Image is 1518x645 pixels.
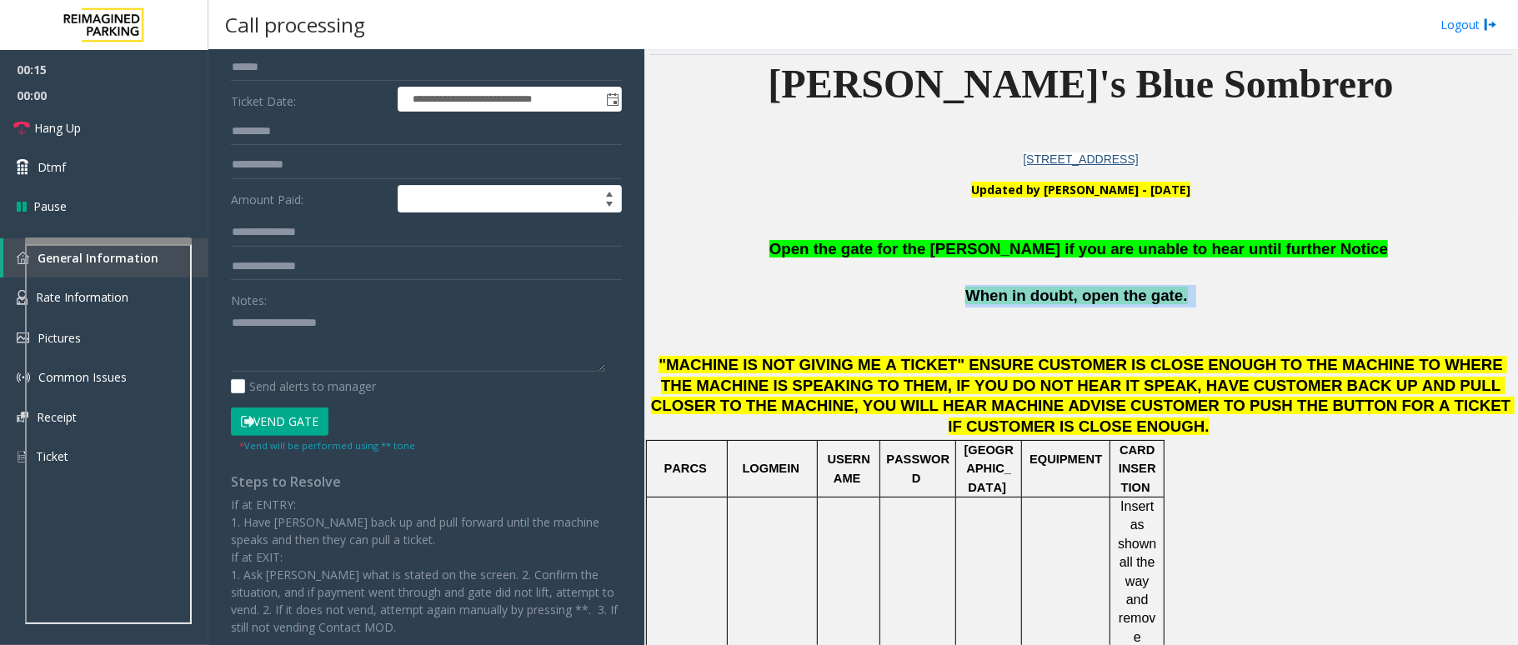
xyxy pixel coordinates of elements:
span: Dtmf [38,158,66,176]
p: If at ENTRY: [231,496,622,513]
span: Hang Up [34,119,81,137]
label: Send alerts to manager [231,377,376,395]
a: General Information [3,238,208,277]
img: 'icon' [17,371,30,384]
label: Notes: [231,286,267,309]
span: "MACHINE IS NOT GIVING ME A TICKET" ENSURE CUSTOMER IS CLOSE ENOUGH TO THE MACHINE TO WHERE THE M... [651,356,1515,435]
img: 'icon' [17,332,29,343]
span: When in doubt, open the gate. [965,287,1187,304]
span: [GEOGRAPHIC_DATA] [964,443,1014,494]
p: 1. Have [PERSON_NAME] back up and pull forward until the machine speaks and then they can pull a ... [231,513,622,548]
label: Ticket Date: [227,87,393,112]
h4: Steps to Resolve [231,474,622,490]
img: 'icon' [17,252,29,264]
img: 'icon' [17,290,28,305]
span: Decrease value [598,199,621,212]
small: Vend will be performed using ** tone [239,439,415,452]
a: Logout [1440,16,1497,33]
label: Amount Paid: [227,185,393,213]
p: 1. Ask [PERSON_NAME] what is stated on the screen. 2. Confirm the situation, and if payment went ... [231,566,622,636]
span: Increase value [598,186,621,199]
span: USERNAME [828,452,870,484]
button: Vend Gate [231,407,328,436]
span: CARD INSERTION [1119,443,1159,494]
span: Open the gate for the [PERSON_NAME] if you are unable to hear until further Notice [769,240,1388,257]
span: EQUIPMENT [1030,452,1102,466]
span: PARCS [664,462,707,475]
span: Pause [33,197,67,215]
a: [STREET_ADDRESS] [1023,152,1138,166]
span: [PERSON_NAME]'s Blue Sombrero [769,62,1394,106]
img: logout [1484,16,1497,33]
span: PASSWORD [886,452,949,484]
h3: Call processing [217,4,373,45]
img: 'icon' [17,449,28,464]
img: 'icon' [17,412,28,422]
span: Toggle popup [603,87,621,111]
p: If at EXIT: [231,548,622,566]
span: LOGMEIN [743,462,799,475]
b: Updated by [PERSON_NAME] - [DATE] [971,182,1190,197]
